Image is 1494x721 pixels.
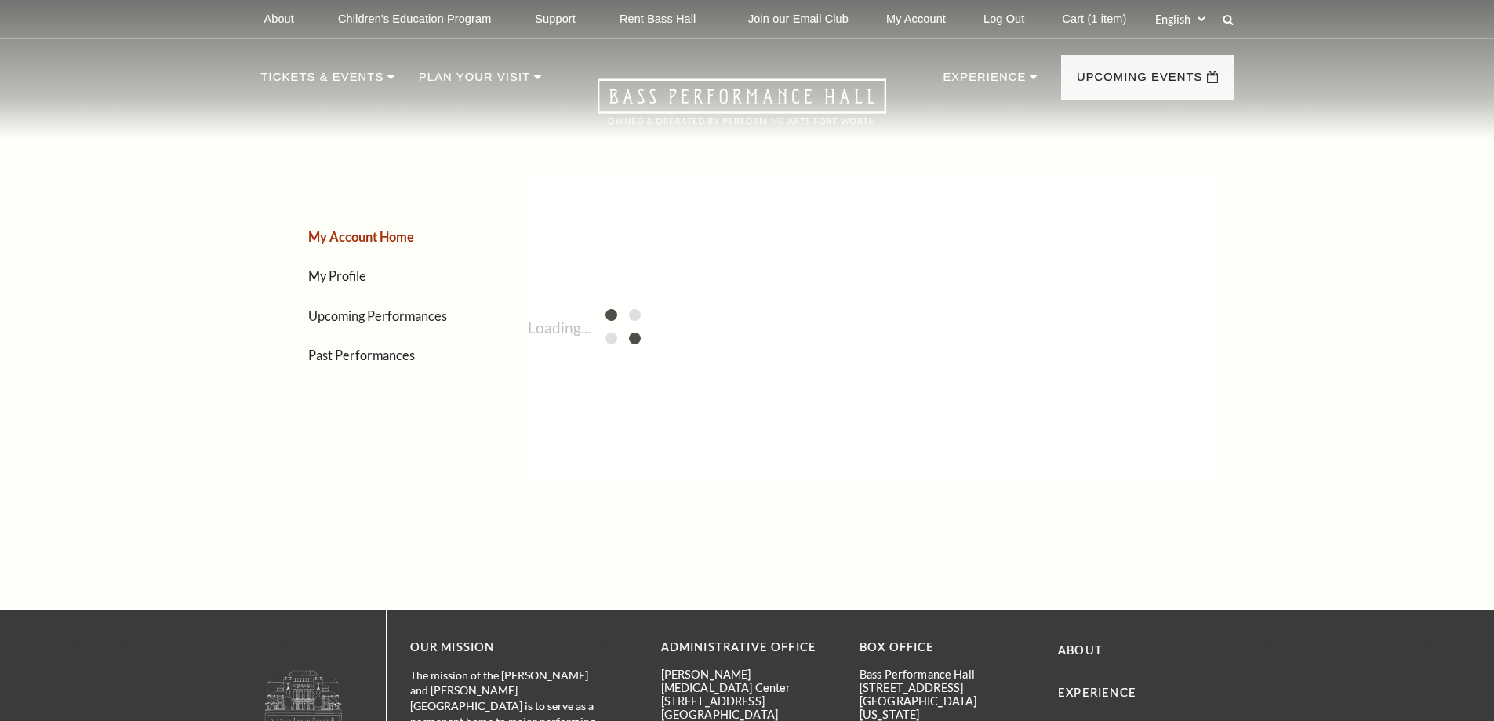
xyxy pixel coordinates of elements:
p: Plan Your Visit [419,67,530,96]
p: [STREET_ADDRESS] [860,681,1034,694]
a: My Account Home [308,229,414,244]
p: Tickets & Events [261,67,384,96]
p: Support [535,13,576,26]
p: Administrative Office [661,638,836,657]
p: Children's Education Program [338,13,491,26]
a: Experience [1058,686,1136,699]
a: My Profile [308,268,366,283]
p: Upcoming Events [1077,67,1203,96]
p: Bass Performance Hall [860,668,1034,681]
p: [STREET_ADDRESS] [661,694,836,708]
p: BOX OFFICE [860,638,1034,657]
a: Upcoming Performances [308,308,447,323]
p: [PERSON_NAME][MEDICAL_DATA] Center [661,668,836,695]
a: About [1058,643,1103,657]
p: Experience [943,67,1026,96]
p: OUR MISSION [410,638,606,657]
p: Rent Bass Hall [620,13,696,26]
a: Past Performances [308,348,415,362]
select: Select: [1152,12,1208,27]
p: About [264,13,294,26]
